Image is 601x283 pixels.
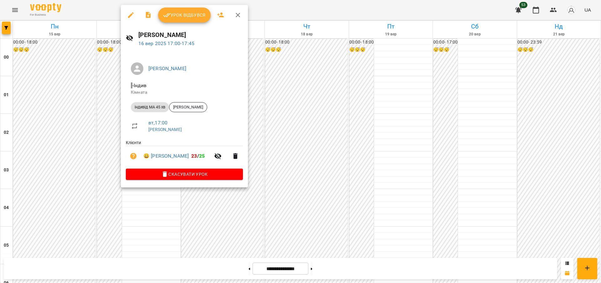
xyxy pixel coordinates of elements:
[148,127,182,132] a: [PERSON_NAME]
[191,153,197,159] span: 23
[148,66,186,71] a: [PERSON_NAME]
[163,11,206,19] span: Урок відбувся
[131,104,169,110] span: індивід МА 45 хв
[138,40,194,46] a: 16 вер 2025 17:00-17:45
[131,170,238,178] span: Скасувати Урок
[169,104,207,110] span: [PERSON_NAME]
[131,82,148,88] span: - Індив
[126,149,141,164] button: Візит ще не сплачено. Додати оплату?
[199,153,205,159] span: 25
[143,152,189,160] a: 😀 [PERSON_NAME]
[191,153,205,159] b: /
[158,8,211,23] button: Урок відбувся
[131,89,238,96] p: Кімната
[126,139,243,169] ul: Клієнти
[148,120,167,126] a: вт , 17:00
[126,169,243,180] button: Скасувати Урок
[169,102,207,112] div: [PERSON_NAME]
[138,30,243,40] h6: [PERSON_NAME]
